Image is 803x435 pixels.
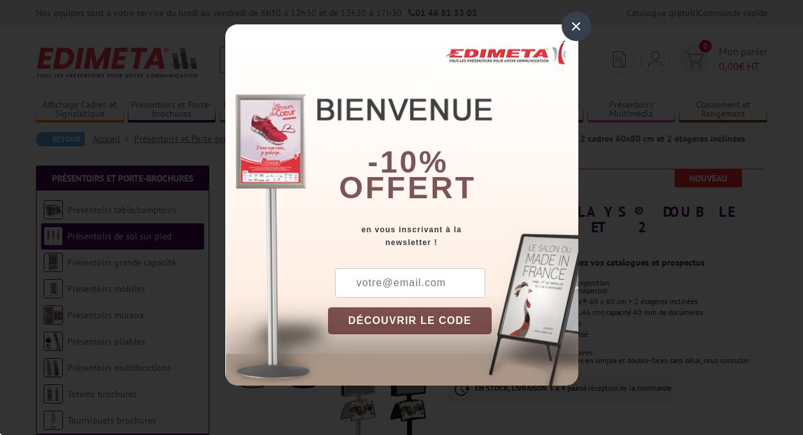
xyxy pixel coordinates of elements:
div: × [562,12,591,41]
input: votre@email.com [335,268,485,298]
font: offert [339,171,476,205]
button: DÉCOUVRIR LE CODE [328,307,492,334]
div: en vous inscrivant à la newsletter ! [328,223,578,249]
b: -10% [368,145,449,179]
